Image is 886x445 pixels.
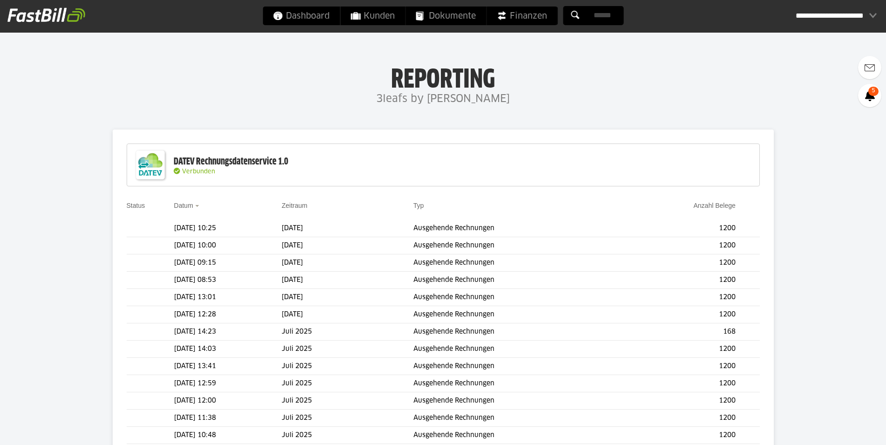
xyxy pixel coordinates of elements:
[622,272,739,289] td: 1200
[174,237,282,254] td: [DATE] 10:00
[340,7,405,25] a: Kunden
[622,220,739,237] td: 1200
[174,220,282,237] td: [DATE] 10:25
[413,410,622,427] td: Ausgehende Rechnungen
[174,202,193,209] a: Datum
[282,323,413,341] td: Juli 2025
[413,202,424,209] a: Typ
[413,341,622,358] td: Ausgehende Rechnungen
[416,7,476,25] span: Dokumente
[263,7,340,25] a: Dashboard
[174,306,282,323] td: [DATE] 12:28
[351,7,395,25] span: Kunden
[413,323,622,341] td: Ausgehende Rechnungen
[622,289,739,306] td: 1200
[413,427,622,444] td: Ausgehende Rechnungen
[622,254,739,272] td: 1200
[7,7,85,22] img: fastbill_logo_white.png
[282,392,413,410] td: Juli 2025
[487,7,557,25] a: Finanzen
[814,417,877,440] iframe: Öffnet ein Widget, in dem Sie weitere Informationen finden
[622,427,739,444] td: 1200
[413,289,622,306] td: Ausgehende Rechnungen
[622,306,739,323] td: 1200
[174,392,282,410] td: [DATE] 12:00
[413,375,622,392] td: Ausgehende Rechnungen
[868,87,879,96] span: 5
[413,237,622,254] td: Ausgehende Rechnungen
[93,66,793,90] h1: Reporting
[497,7,547,25] span: Finanzen
[174,375,282,392] td: [DATE] 12:59
[282,341,413,358] td: Juli 2025
[174,323,282,341] td: [DATE] 14:23
[182,169,215,175] span: Verbunden
[174,410,282,427] td: [DATE] 11:38
[282,237,413,254] td: [DATE]
[622,410,739,427] td: 1200
[282,358,413,375] td: Juli 2025
[282,272,413,289] td: [DATE]
[858,84,881,107] a: 5
[174,254,282,272] td: [DATE] 09:15
[127,202,145,209] a: Status
[282,220,413,237] td: [DATE]
[282,375,413,392] td: Juli 2025
[273,7,330,25] span: Dashboard
[693,202,735,209] a: Anzahl Belege
[282,410,413,427] td: Juli 2025
[413,272,622,289] td: Ausgehende Rechnungen
[282,289,413,306] td: [DATE]
[622,392,739,410] td: 1200
[622,341,739,358] td: 1200
[413,392,622,410] td: Ausgehende Rechnungen
[622,237,739,254] td: 1200
[413,220,622,237] td: Ausgehende Rechnungen
[622,358,739,375] td: 1200
[282,306,413,323] td: [DATE]
[413,254,622,272] td: Ausgehende Rechnungen
[406,7,486,25] a: Dokumente
[282,254,413,272] td: [DATE]
[622,375,739,392] td: 1200
[174,272,282,289] td: [DATE] 08:53
[174,427,282,444] td: [DATE] 10:48
[174,156,288,168] div: DATEV Rechnungsdatenservice 1.0
[282,427,413,444] td: Juli 2025
[413,358,622,375] td: Ausgehende Rechnungen
[174,289,282,306] td: [DATE] 13:01
[622,323,739,341] td: 168
[132,146,169,184] img: DATEV-Datenservice Logo
[195,205,201,207] img: sort_desc.gif
[413,306,622,323] td: Ausgehende Rechnungen
[174,341,282,358] td: [DATE] 14:03
[282,202,307,209] a: Zeitraum
[174,358,282,375] td: [DATE] 13:41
